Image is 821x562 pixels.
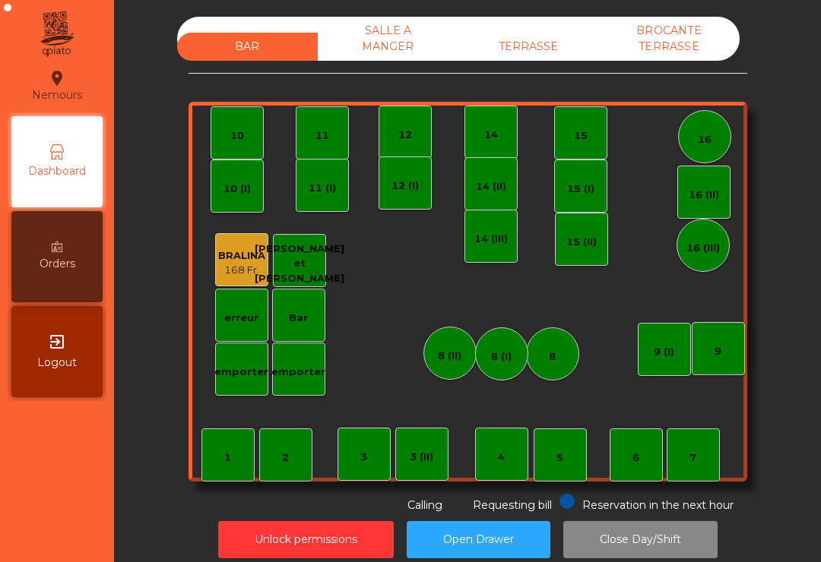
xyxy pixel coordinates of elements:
[599,17,740,61] div: BROCANTE TERRASSE
[391,178,419,194] div: 12 (I)
[48,69,66,87] i: location_on
[223,182,251,197] div: 10 (I)
[218,248,265,264] div: BRALINA
[438,349,461,364] div: 8 (II)
[40,256,75,272] span: Orders
[686,241,720,256] div: 16 (III)
[715,344,721,359] div: 9
[407,521,550,558] button: Open Drawer
[255,242,344,286] div: [PERSON_NAME] et [PERSON_NAME]
[474,232,508,247] div: 14 (III)
[698,132,712,147] div: 16
[484,128,498,143] div: 14
[32,67,82,105] div: Nemours
[289,311,308,326] div: Bar
[458,33,599,61] div: TERRASSE
[271,365,325,380] div: emporter
[177,33,318,61] div: BAR
[48,333,66,351] i: exit_to_app
[566,235,597,250] div: 15 (II)
[498,450,505,465] div: 4
[407,498,442,512] span: Calling
[473,498,552,512] span: Requesting bill
[632,450,639,466] div: 6
[318,17,458,61] div: SALLE A MANGER
[582,498,734,512] span: Reservation in the next hour
[689,188,719,203] div: 16 (II)
[309,181,336,196] div: 11 (I)
[410,450,433,465] div: 3 (II)
[556,450,563,466] div: 5
[218,263,265,278] div: 168 Fr.
[563,521,718,558] button: Close Day/Shift
[689,450,696,466] div: 7
[476,179,506,194] div: 14 (II)
[224,450,231,466] div: 1
[38,8,75,61] img: qpiato
[214,365,268,380] div: emporter
[315,128,329,144] div: 11
[574,128,588,144] div: 15
[282,450,289,466] div: 2
[360,450,367,465] div: 3
[224,311,258,326] div: erreur
[549,349,556,365] div: 8
[37,355,77,371] span: Logout
[230,128,244,144] div: 10
[398,128,412,143] div: 12
[491,349,512,365] div: 8 (I)
[567,182,594,197] div: 15 (I)
[218,521,394,558] button: Unlock permissions
[654,345,674,360] div: 9 (I)
[28,163,86,179] span: Dashboard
